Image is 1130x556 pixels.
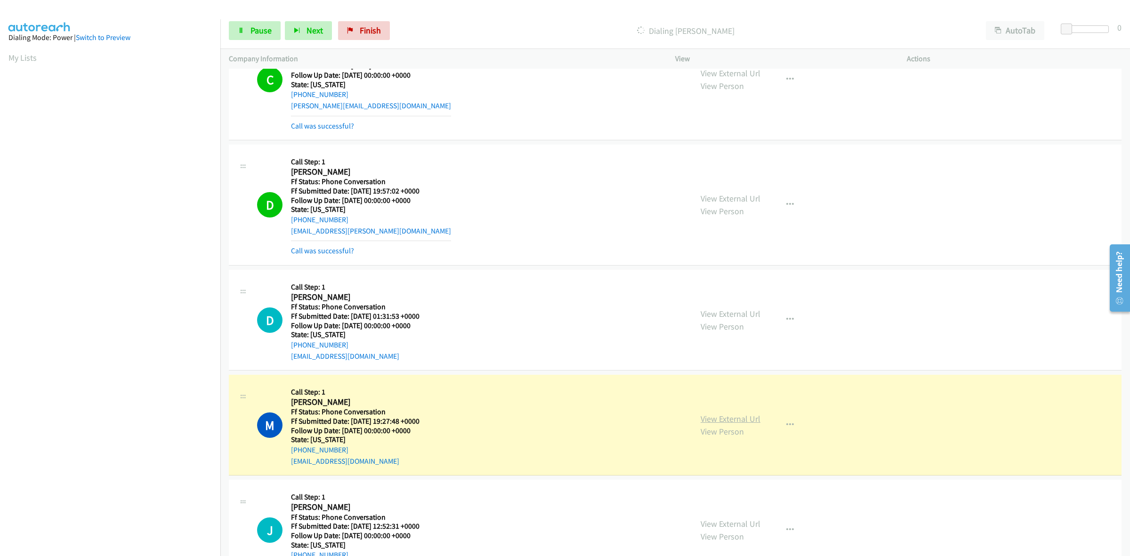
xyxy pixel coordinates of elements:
div: 0 [1117,21,1122,34]
a: Finish [338,21,390,40]
span: Pause [250,25,272,36]
iframe: Dialpad [8,73,220,520]
p: Company Information [229,53,658,64]
a: [EMAIL_ADDRESS][DOMAIN_NAME] [291,352,399,361]
h5: Call Step: 1 [291,492,420,502]
h5: Follow Up Date: [DATE] 00:00:00 +0000 [291,531,420,540]
h5: State: [US_STATE] [291,80,451,89]
h5: Follow Up Date: [DATE] 00:00:00 +0000 [291,196,451,205]
a: View Person [701,81,744,91]
h5: Call Step: 1 [291,157,451,167]
a: View External Url [701,518,760,529]
a: [PHONE_NUMBER] [291,445,348,454]
a: [EMAIL_ADDRESS][PERSON_NAME][DOMAIN_NAME] [291,226,451,235]
h5: State: [US_STATE] [291,205,451,214]
div: Delay between calls (in seconds) [1065,25,1109,33]
a: View External Url [701,308,760,319]
h1: C [257,67,282,92]
p: Dialing [PERSON_NAME] [403,24,969,37]
div: The call is yet to be attempted [257,517,282,543]
h5: Follow Up Date: [DATE] 00:00:00 +0000 [291,426,420,435]
h5: Follow Up Date: [DATE] 00:00:00 +0000 [291,321,431,330]
h5: Ff Submitted Date: [DATE] 01:31:53 +0000 [291,312,431,321]
a: View Person [701,531,744,542]
div: Dialing Mode: Power | [8,32,212,43]
p: View [675,53,890,64]
h1: D [257,307,282,333]
a: [PHONE_NUMBER] [291,90,348,99]
h2: [PERSON_NAME] [291,167,431,177]
span: Finish [360,25,381,36]
a: View External Url [701,68,760,79]
h1: J [257,517,282,543]
a: [PHONE_NUMBER] [291,340,348,349]
a: Call was successful? [291,121,354,130]
h2: [PERSON_NAME] [291,502,420,513]
h5: State: [US_STATE] [291,330,431,339]
span: Next [307,25,323,36]
a: [PERSON_NAME][EMAIL_ADDRESS][DOMAIN_NAME] [291,101,451,110]
h5: Follow Up Date: [DATE] 00:00:00 +0000 [291,71,451,80]
button: Next [285,21,332,40]
p: Actions [907,53,1122,64]
h5: State: [US_STATE] [291,435,420,444]
h5: Ff Status: Phone Conversation [291,407,420,417]
h5: State: [US_STATE] [291,540,420,550]
h1: D [257,192,282,218]
a: View Person [701,426,744,437]
h2: [PERSON_NAME] [291,397,420,408]
iframe: Resource Center [1103,241,1130,315]
a: [PHONE_NUMBER] [291,215,348,224]
a: Call was successful? [291,246,354,255]
h5: Call Step: 1 [291,387,420,397]
a: Switch to Preview [76,33,130,42]
a: [EMAIL_ADDRESS][DOMAIN_NAME] [291,457,399,466]
h5: Ff Submitted Date: [DATE] 19:57:02 +0000 [291,186,451,196]
h5: Call Step: 1 [291,282,431,292]
a: My Lists [8,52,37,63]
a: View External Url [701,193,760,204]
h5: Ff Status: Phone Conversation [291,302,431,312]
h1: M [257,412,282,438]
a: Pause [229,21,281,40]
a: View Person [701,206,744,217]
h5: Ff Status: Phone Conversation [291,513,420,522]
h5: Ff Submitted Date: [DATE] 19:27:48 +0000 [291,417,420,426]
a: View External Url [701,413,760,424]
button: AutoTab [986,21,1044,40]
h2: [PERSON_NAME] [291,292,431,303]
a: View Person [701,321,744,332]
h5: Ff Submitted Date: [DATE] 12:52:31 +0000 [291,522,420,531]
h5: Ff Status: Phone Conversation [291,177,451,186]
